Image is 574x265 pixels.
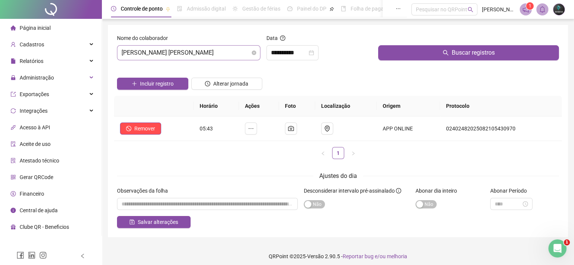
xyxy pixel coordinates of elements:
span: camera [288,126,294,132]
span: info-circle [11,208,16,213]
img: 35618 [553,4,565,15]
span: Desconsiderar intervalo pré-assinalado [304,188,395,194]
span: file-done [177,6,182,11]
span: Ajustes do dia [319,172,357,179]
span: 1 [564,239,570,245]
span: Atestado técnico [20,158,59,164]
span: gift [11,224,16,230]
span: search [443,50,449,56]
span: ellipsis [395,6,401,11]
span: Financeiro [20,191,44,197]
button: left [317,147,329,159]
span: book [341,6,346,11]
span: dashboard [287,6,292,11]
span: lock [11,75,16,80]
span: notification [522,6,529,13]
span: clock-circle [111,6,116,11]
span: Integrações [20,108,48,114]
button: Incluir registro [117,78,188,90]
span: ellipsis [248,126,254,132]
span: Incluir registro [140,80,174,88]
span: search [468,7,473,12]
span: Data [266,35,278,41]
button: Salvar alterações [117,216,191,228]
li: Próxima página [347,147,359,159]
span: 05:43 [200,126,213,132]
span: 1 [529,3,531,9]
span: sun [232,6,238,11]
span: home [11,25,16,31]
span: left [321,151,325,156]
span: SANDRO DE SOUSA CAMPOS [122,46,256,60]
span: export [11,92,16,97]
li: Página anterior [317,147,329,159]
span: close-circle [252,51,256,55]
span: Gerar QRCode [20,174,53,180]
span: Folha de pagamento [351,6,399,12]
td: 02402482025082105430970 [440,116,562,141]
span: solution [11,158,16,163]
span: Acesso à API [20,124,50,130]
span: Página inicial [20,25,51,31]
span: pushpin [329,7,334,11]
th: Protocolo [440,96,562,116]
span: Exportações [20,91,49,97]
span: Remover [134,124,155,133]
span: environment [324,126,330,132]
span: bell [539,6,546,13]
span: Reportar bug e/ou melhoria [343,253,407,259]
label: Observações da folha [117,187,173,195]
span: stop [126,126,131,131]
span: right [351,151,355,156]
span: Gestão de férias [242,6,280,12]
td: APP ONLINE [377,116,440,141]
label: Nome do colaborador [117,34,173,42]
span: question-circle [280,35,285,41]
th: Horário [194,96,239,116]
th: Origem [377,96,440,116]
span: Central de ajuda [20,207,58,213]
button: Remover [120,123,161,135]
span: info-circle [396,188,401,193]
span: instagram [39,251,47,259]
span: Cadastros [20,41,44,47]
span: qrcode [11,175,16,180]
span: pushpin [166,7,170,11]
span: Clube QR - Beneficios [20,224,69,230]
th: Localização [315,96,377,116]
span: linkedin [28,251,35,259]
span: clock-circle [205,81,210,86]
label: Abonar Período [490,187,532,195]
span: plus [132,81,137,86]
span: left [80,253,85,259]
li: 1 [332,147,344,159]
span: Painel do DP [297,6,326,12]
a: Alterar jornada [191,81,263,87]
span: Versão [307,253,324,259]
span: audit [11,141,16,147]
iframe: Intercom live chat [548,239,566,257]
span: Aceite de uso [20,141,51,147]
th: Ações [239,96,279,116]
span: file [11,58,16,64]
span: facebook [17,251,24,259]
label: Abonar dia inteiro [415,187,462,195]
span: Alterar jornada [213,80,248,88]
button: Alterar jornada [191,78,263,90]
span: [PERSON_NAME] [482,5,515,14]
span: Salvar alterações [138,218,178,226]
span: Controle de ponto [121,6,163,12]
span: sync [11,108,16,113]
span: Relatórios [20,58,43,64]
sup: 1 [526,2,534,10]
span: save [129,219,135,225]
span: Administração [20,75,54,81]
span: api [11,125,16,130]
span: user-add [11,42,16,47]
th: Foto [279,96,315,116]
button: Buscar registros [378,45,559,60]
span: Buscar registros [452,48,495,57]
span: Admissão digital [187,6,226,12]
a: 1 [332,147,344,159]
button: right [347,147,359,159]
